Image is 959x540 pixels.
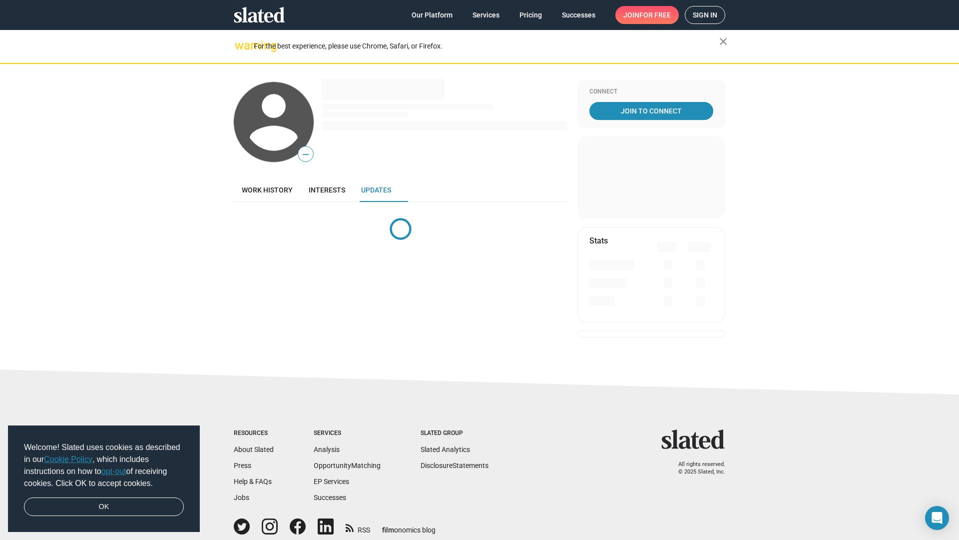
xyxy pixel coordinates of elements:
[562,6,595,24] span: Successes
[353,178,399,202] a: Updates
[242,186,293,194] span: Work history
[314,493,346,501] a: Successes
[717,35,729,47] mat-icon: close
[314,445,340,453] a: Analysis
[412,6,453,24] span: Our Platform
[685,6,725,24] a: Sign in
[254,39,719,53] div: For the best experience, please use Chrome, Safari, or Firefox.
[591,102,711,120] span: Join To Connect
[421,445,470,453] a: Slated Analytics
[24,497,184,516] a: dismiss cookie message
[382,526,394,534] span: film
[639,6,671,24] span: for free
[589,102,713,120] a: Join To Connect
[234,445,274,453] a: About Slated
[421,429,488,437] div: Slated Group
[589,235,608,246] mat-card-title: Stats
[925,506,949,530] div: Open Intercom Messenger
[465,6,507,24] a: Services
[361,186,391,194] span: Updates
[589,88,713,96] div: Connect
[314,477,349,485] a: EP Services
[623,6,671,24] span: Join
[382,517,436,535] a: filmonomics blog
[554,6,603,24] a: Successes
[24,441,184,489] span: Welcome! Slated uses cookies as described in our , which includes instructions on how to of recei...
[298,148,313,161] span: —
[234,429,274,437] div: Resources
[615,6,679,24] a: Joinfor free
[309,186,345,194] span: Interests
[234,477,272,485] a: Help & FAQs
[234,178,301,202] a: Work history
[668,461,725,475] p: All rights reserved. © 2025 Slated, Inc.
[404,6,461,24] a: Our Platform
[234,461,251,469] a: Press
[346,519,370,535] a: RSS
[511,6,550,24] a: Pricing
[235,39,247,51] mat-icon: warning
[519,6,542,24] span: Pricing
[421,461,488,469] a: DisclosureStatements
[101,467,126,475] a: opt-out
[693,6,717,23] span: Sign in
[301,178,353,202] a: Interests
[44,455,92,463] a: Cookie Policy
[314,429,381,437] div: Services
[473,6,499,24] span: Services
[8,425,200,532] div: cookieconsent
[234,493,249,501] a: Jobs
[314,461,381,469] a: OpportunityMatching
